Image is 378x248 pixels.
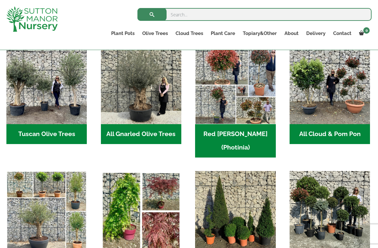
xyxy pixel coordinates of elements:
[107,29,138,38] a: Plant Pots
[101,44,181,144] a: Visit product category All Gnarled Olive Trees
[137,8,372,21] input: Search...
[195,124,275,158] h2: Red [PERSON_NAME] (Photinia)
[281,29,302,38] a: About
[6,44,87,124] img: Home - 7716AD77 15EA 4607 B135 B37375859F10
[290,124,370,144] h2: All Cloud & Pom Pon
[195,44,275,158] a: Visit product category Red Robin (Photinia)
[101,124,181,144] h2: All Gnarled Olive Trees
[302,29,329,38] a: Delivery
[6,124,87,144] h2: Tuscan Olive Trees
[239,29,281,38] a: Topiary&Other
[290,44,370,144] a: Visit product category All Cloud & Pom Pon
[355,29,372,38] a: 0
[6,6,58,32] img: logo
[138,29,172,38] a: Olive Trees
[207,29,239,38] a: Plant Care
[363,27,370,34] span: 0
[329,29,355,38] a: Contact
[6,44,87,144] a: Visit product category Tuscan Olive Trees
[101,44,181,124] img: Home - 5833C5B7 31D0 4C3A 8E42 DB494A1738DB
[290,44,370,124] img: Home - A124EB98 0980 45A7 B835 C04B779F7765
[172,29,207,38] a: Cloud Trees
[195,44,275,124] img: Home - F5A23A45 75B5 4929 8FB2 454246946332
